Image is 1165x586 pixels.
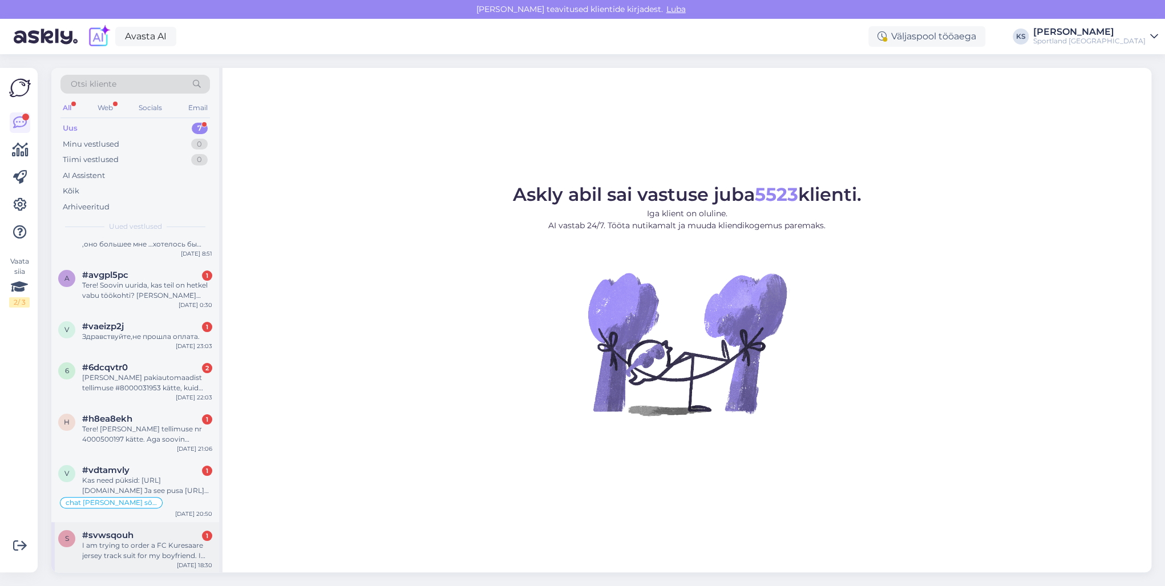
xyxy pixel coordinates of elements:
div: 1 [202,531,212,541]
div: Здравствуйте,не прошла оплата. [82,332,212,342]
div: Minu vestlused [63,139,119,150]
div: Tere! Soovin uurida, kas teil on hetkel vabu töökohti? [PERSON_NAME] huvitatud võimalusest liitud... [82,280,212,301]
span: 6 [65,366,69,375]
div: Vaata siia [9,256,30,308]
div: [DATE] 22:03 [176,393,212,402]
div: Kas need püksid: [URL][DOMAIN_NAME] Ja see pusa [URL][DOMAIN_NAME] On sama tooni või päris üks üh... [82,475,212,496]
span: Askly abil sai vastuse juba klienti. [513,183,861,205]
div: 1 [202,414,212,425]
a: Avasta AI [115,27,176,46]
div: Tere! [PERSON_NAME] tellimuse nr 4000500197 kätte. Aga soovin ümbervahetust kuna see läheb kingit... [82,424,212,444]
span: s [65,534,69,543]
span: Otsi kliente [71,78,116,90]
div: KS [1013,29,1029,45]
span: #vaeizp2j [82,321,124,332]
div: [DATE] 8:51 [181,249,212,258]
span: #avgpl5pc [82,270,128,280]
img: explore-ai [87,25,111,49]
div: All [60,100,74,115]
div: 2 / 3 [9,297,30,308]
div: 1 [202,270,212,281]
span: #svwsqouh [82,530,134,540]
span: Uued vestlused [109,221,162,232]
div: Web [95,100,115,115]
div: I am trying to order a FC Kuresaare jersey track suit for my boyfriend. I need it shipped to the ... [82,540,212,561]
div: 2 [202,363,212,373]
div: [DATE] 21:06 [177,444,212,453]
div: Заказала позавчера пальто зимнее ,оно большее мне …хотелось бы поменять на меньший размер. Как эт... [82,229,212,249]
div: [PERSON_NAME] [1033,27,1146,37]
span: v [64,325,69,334]
div: Sportland [GEOGRAPHIC_DATA] [1033,37,1146,46]
span: #vdtamvly [82,465,130,475]
div: Arhiveeritud [63,201,110,213]
img: Askly Logo [9,77,31,99]
div: 0 [191,139,208,150]
span: v [64,469,69,478]
b: 5523 [755,183,798,205]
div: Tiimi vestlused [63,154,119,165]
div: 1 [202,322,212,332]
p: Iga klient on oluline. AI vastab 24/7. Tööta nutikamalt ja muuda kliendikogemus paremaks. [513,208,861,232]
div: AI Assistent [63,170,105,181]
div: 0 [191,154,208,165]
span: #6dcqvtr0 [82,362,128,373]
span: h [64,418,70,426]
div: 7 [192,123,208,134]
div: [DATE] 23:03 [176,342,212,350]
div: Email [186,100,210,115]
div: Socials [136,100,164,115]
div: 1 [202,466,212,476]
span: Luba [663,4,689,14]
span: #h8ea8ekh [82,414,132,424]
span: a [64,274,70,282]
img: No Chat active [584,241,790,446]
div: Kõik [63,185,79,197]
span: chat [PERSON_NAME] sõnumita [66,499,157,506]
div: Väljaspool tööaega [868,26,985,47]
div: [PERSON_NAME] pakiautomaadist tellimuse #8000031953 kätte, kuid toodete hulgas ei olnud Speedo uj... [82,373,212,393]
a: [PERSON_NAME]Sportland [GEOGRAPHIC_DATA] [1033,27,1158,46]
div: [DATE] 18:30 [177,561,212,569]
div: Uus [63,123,78,134]
div: [DATE] 0:30 [179,301,212,309]
div: [DATE] 20:50 [175,510,212,518]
